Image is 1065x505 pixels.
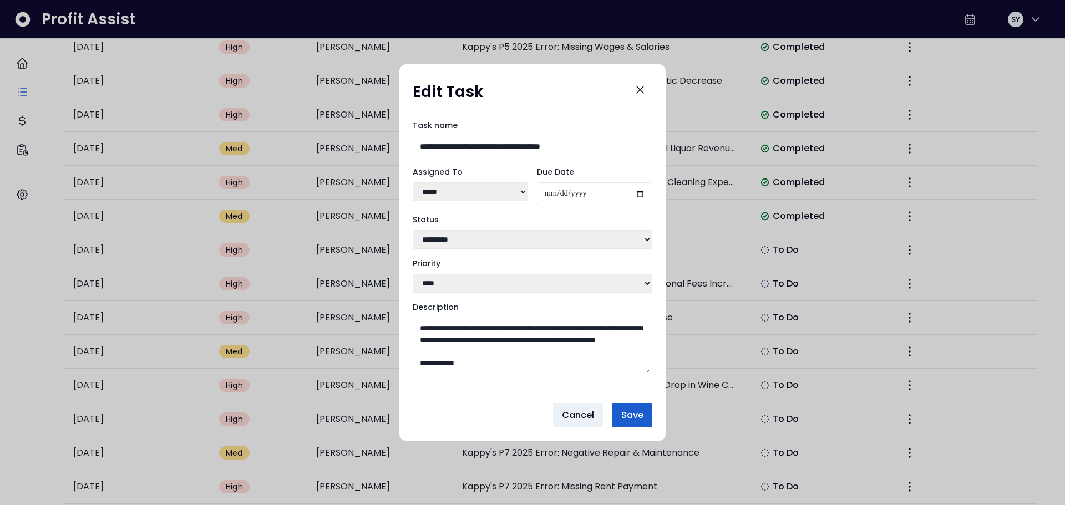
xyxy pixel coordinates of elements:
[553,403,603,427] button: Cancel
[621,409,643,422] span: Save
[628,78,652,102] button: Close
[413,214,652,226] label: Status
[413,120,652,131] label: Task name
[537,166,652,178] label: Due Date
[612,403,652,427] button: Save
[413,302,652,313] label: Description
[562,409,595,422] span: Cancel
[413,82,484,102] h1: Edit Task
[413,258,652,269] label: Priority
[413,166,528,178] label: Assigned To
